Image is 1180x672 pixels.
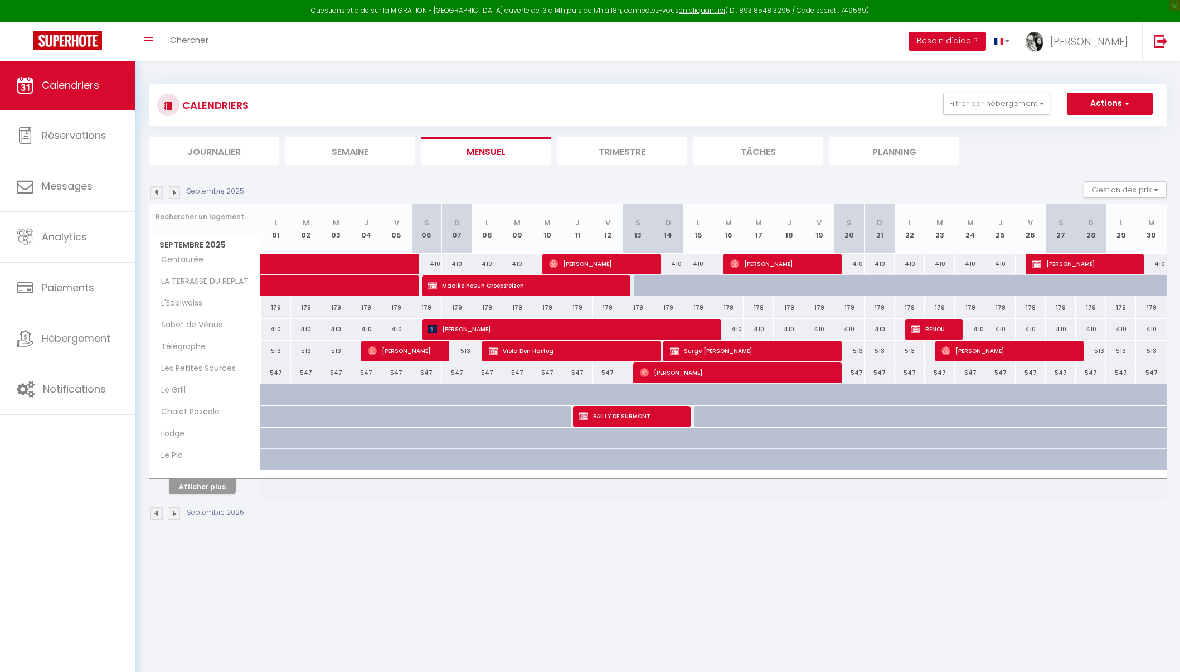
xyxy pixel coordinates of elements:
[593,362,623,383] div: 547
[908,217,911,228] abbr: L
[411,297,441,318] div: 179
[834,362,865,383] div: 547
[1032,253,1133,274] span: [PERSON_NAME]
[936,217,943,228] abbr: M
[1076,297,1106,318] div: 179
[179,93,249,118] h3: CALENDRIERS
[151,275,251,288] span: LA TERRASSE DU REPLAT
[1076,362,1106,383] div: 547
[261,341,291,361] div: 513
[1016,297,1046,318] div: 179
[847,217,852,228] abbr: S
[381,362,411,383] div: 547
[261,319,291,340] div: 410
[428,275,619,296] span: Maaike noSun Groepsreizen
[1106,362,1136,383] div: 547
[943,93,1050,115] button: Filtrer par hébergement
[261,204,291,254] th: 01
[593,297,623,318] div: 179
[985,319,1016,340] div: 410
[151,428,193,440] span: Lodge
[834,297,865,318] div: 179
[804,297,834,318] div: 179
[1136,297,1167,318] div: 179
[955,319,985,340] div: 410
[42,230,87,244] span: Analytics
[787,217,791,228] abbr: J
[1026,32,1043,52] img: ...
[679,6,725,15] a: en cliquant ici
[1028,217,1033,228] abbr: V
[1018,22,1142,61] a: ... [PERSON_NAME]
[829,137,959,165] li: Planning
[865,362,895,383] div: 547
[1016,362,1046,383] div: 547
[1046,204,1076,254] th: 27
[693,137,823,165] li: Tâches
[834,254,865,274] div: 410
[532,204,562,254] th: 10
[351,319,381,340] div: 410
[653,254,683,274] div: 410
[442,254,472,274] div: 410
[909,32,986,51] button: Besoin d'aide ?
[865,297,895,318] div: 179
[43,382,106,396] span: Notifications
[1076,341,1106,361] div: 513
[321,341,351,361] div: 513
[985,297,1016,318] div: 179
[333,217,339,228] abbr: M
[411,362,441,383] div: 547
[274,217,278,228] abbr: L
[442,204,472,254] th: 07
[42,179,93,193] span: Messages
[368,340,438,361] span: [PERSON_NAME]
[33,31,102,50] img: Super Booking
[472,204,502,254] th: 08
[683,297,713,318] div: 179
[834,204,865,254] th: 20
[502,362,532,383] div: 547
[411,204,441,254] th: 06
[442,297,472,318] div: 179
[985,204,1016,254] th: 25
[865,204,895,254] th: 21
[291,341,321,361] div: 513
[151,254,206,266] span: Centaurée
[967,217,974,228] abbr: M
[1119,217,1123,228] abbr: L
[151,449,193,462] span: Le Pic
[744,204,774,254] th: 17
[351,362,381,383] div: 547
[895,204,925,254] th: 22
[683,204,713,254] th: 15
[169,479,236,494] button: Afficher plus
[151,341,208,353] span: Télégraphe
[1136,254,1167,274] div: 410
[261,297,291,318] div: 179
[151,362,239,375] span: Les Petites Sources
[502,254,532,274] div: 410
[42,128,106,142] span: Réservations
[895,254,925,274] div: 410
[1136,319,1167,340] div: 410
[162,22,217,61] a: Chercher
[151,406,222,418] span: Chalet Pascale
[442,362,472,383] div: 547
[151,384,193,397] span: Le Grill
[683,254,713,274] div: 410
[532,297,562,318] div: 179
[42,331,110,345] span: Hébergement
[151,297,205,310] span: L'Edelweiss
[575,217,580,228] abbr: J
[421,137,551,165] li: Mensuel
[1016,319,1046,340] div: 410
[593,204,623,254] th: 12
[955,297,985,318] div: 179
[725,217,732,228] abbr: M
[744,319,774,340] div: 410
[1154,34,1168,48] img: logout
[640,362,831,383] span: [PERSON_NAME]
[532,362,562,383] div: 547
[1050,35,1128,49] span: [PERSON_NAME]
